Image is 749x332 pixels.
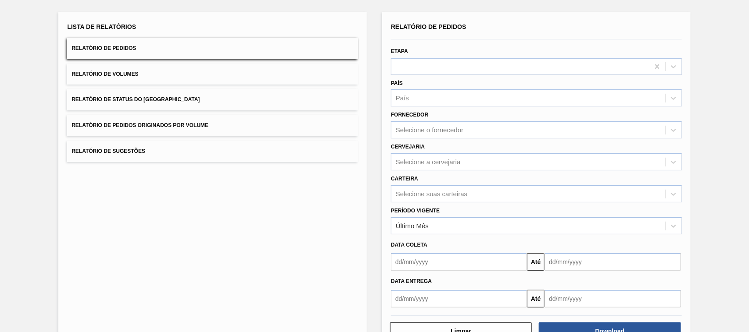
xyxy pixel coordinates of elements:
[391,278,432,284] span: Data entrega
[391,48,408,54] label: Etapa
[67,64,358,85] button: Relatório de Volumes
[67,23,136,30] span: Lista de Relatórios
[72,96,200,102] span: Relatório de Status do [GEOGRAPHIC_DATA]
[391,208,440,214] label: Período Vigente
[391,253,527,271] input: dd/mm/yyyy
[527,253,545,271] button: Até
[391,176,418,182] label: Carteira
[67,115,358,136] button: Relatório de Pedidos Originados por Volume
[545,253,681,271] input: dd/mm/yyyy
[391,80,403,86] label: País
[391,23,466,30] span: Relatório de Pedidos
[72,122,208,128] span: Relatório de Pedidos Originados por Volume
[72,45,136,51] span: Relatório de Pedidos
[527,290,545,307] button: Até
[391,112,428,118] label: Fornecedor
[72,71,138,77] span: Relatório de Volumes
[396,158,461,166] div: Selecione a cervejaria
[396,222,429,230] div: Último Mês
[72,148,145,154] span: Relatório de Sugestões
[391,144,425,150] label: Cervejaria
[67,38,358,59] button: Relatório de Pedidos
[391,290,527,307] input: dd/mm/yyyy
[67,141,358,162] button: Relatório de Sugestões
[396,95,409,102] div: País
[396,190,467,198] div: Selecione suas carteiras
[67,89,358,110] button: Relatório de Status do [GEOGRAPHIC_DATA]
[391,242,427,248] span: Data coleta
[545,290,681,307] input: dd/mm/yyyy
[396,127,463,134] div: Selecione o fornecedor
